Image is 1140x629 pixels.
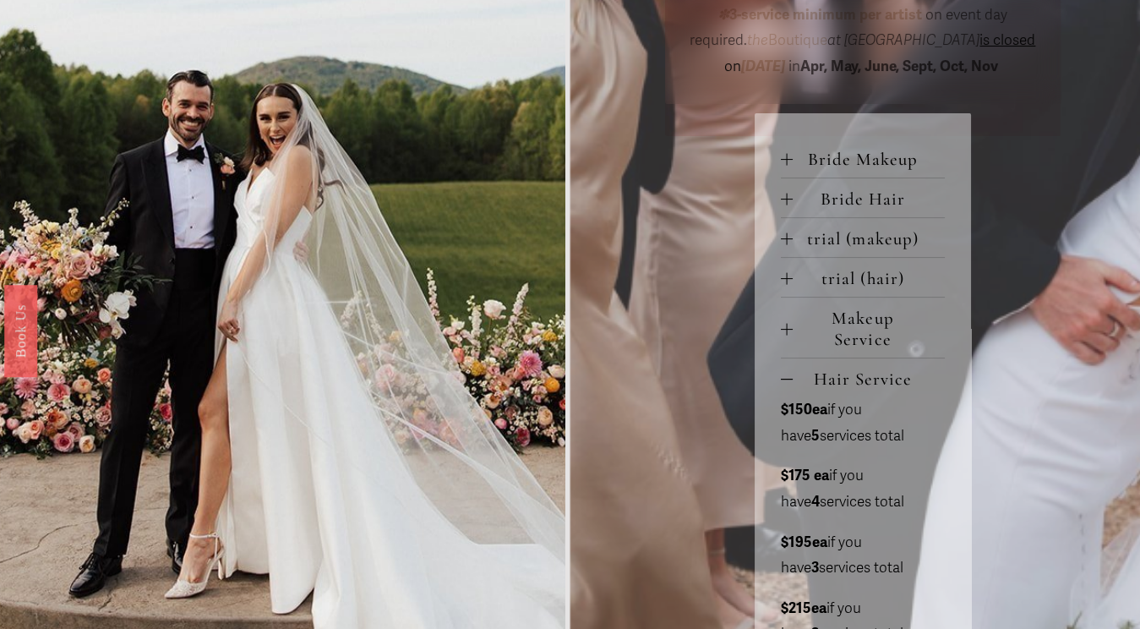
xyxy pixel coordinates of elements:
[827,31,979,49] em: at [GEOGRAPHIC_DATA]
[741,57,785,75] em: [DATE]
[729,6,922,24] strong: 3-service minimum per artist
[781,599,826,617] strong: $215ea
[37,59,217,76] p: Plugin is loading...
[811,559,819,577] strong: 3
[793,189,945,210] span: Bride Hair
[781,218,945,257] button: trial (makeup)
[781,258,945,297] button: trial (hair)
[25,99,55,128] a: Need help?
[689,3,1037,80] p: on
[781,139,945,178] button: Bride Makeup
[793,369,945,390] span: Hair Service
[781,358,945,397] button: Hair Service
[781,401,827,418] strong: $150ea
[747,31,827,49] span: Boutique
[793,268,945,289] span: trial (hair)
[781,530,945,582] p: if you have services total
[785,57,1001,75] span: in
[781,397,945,449] p: if you have services total
[37,42,217,59] p: Get ready!
[781,533,827,551] strong: $195ea
[781,463,945,515] p: if you have services total
[717,6,729,24] em: ✽
[781,178,945,217] button: Bride Hair
[781,298,945,358] button: Makeup Service
[793,149,945,170] span: Bride Makeup
[747,31,768,49] em: the
[4,285,37,377] a: Book Us
[781,467,829,484] strong: $175 ea
[811,493,820,511] strong: 4
[13,81,241,287] img: Rough Water SEO
[800,57,998,75] strong: Apr, May, June, Sept, Oct, Nov
[979,31,1035,49] span: is closed
[119,13,135,29] img: SEOSpace
[793,228,945,249] span: trial (makeup)
[811,427,820,445] strong: 5
[793,308,945,350] span: Makeup Service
